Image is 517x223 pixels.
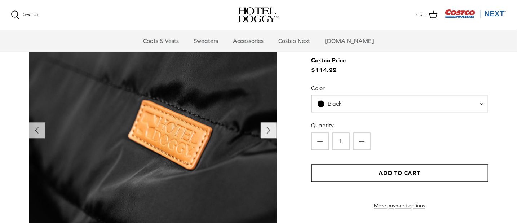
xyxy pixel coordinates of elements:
[11,10,38,19] a: Search
[226,30,270,52] a: Accessories
[311,203,488,209] a: More payment options
[311,56,353,75] span: $114.99
[318,30,380,52] a: [DOMAIN_NAME]
[445,9,506,18] img: Costco Next
[23,12,38,17] span: Search
[238,7,279,22] a: hoteldoggy.com hoteldoggycom
[445,14,506,19] a: Visit Costco Next
[311,121,488,129] label: Quantity
[332,132,350,150] input: Quantity
[311,95,488,112] span: Black
[29,122,45,138] button: Previous
[328,100,342,107] span: Black
[311,84,488,92] label: Color
[187,30,225,52] a: Sweaters
[311,164,488,182] button: Add to Cart
[311,56,346,65] div: Costco Price
[137,30,185,52] a: Coats & Vests
[416,10,438,19] a: Cart
[416,11,426,18] span: Cart
[261,122,277,138] button: Next
[272,30,317,52] a: Costco Next
[312,100,357,108] span: Black
[238,7,279,22] img: hoteldoggycom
